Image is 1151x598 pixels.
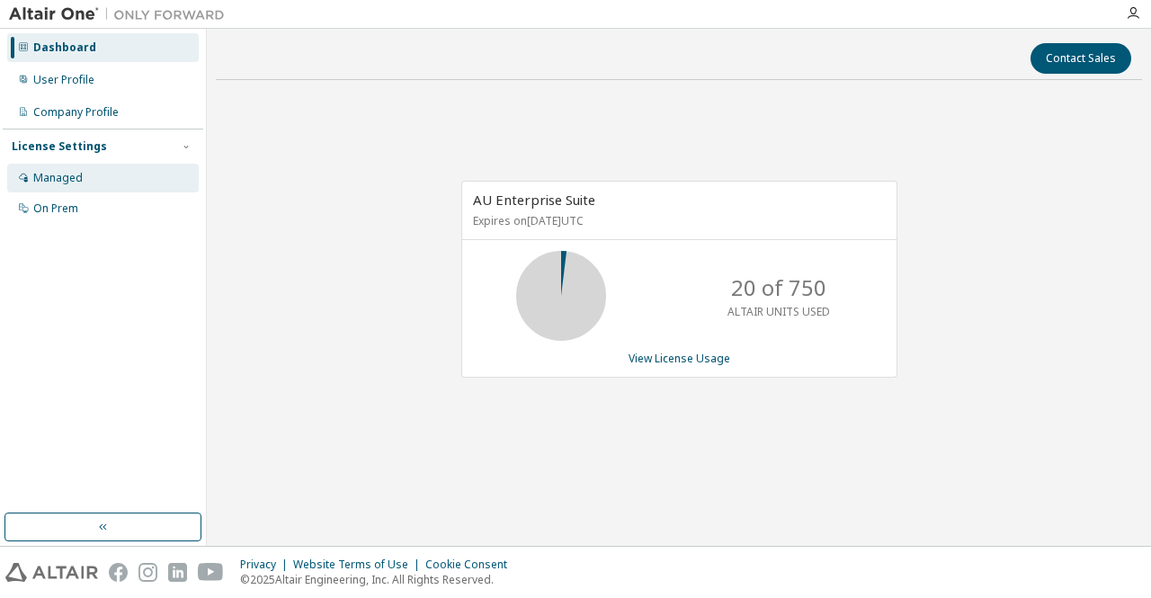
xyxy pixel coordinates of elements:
[138,563,157,582] img: instagram.svg
[168,563,187,582] img: linkedin.svg
[33,73,94,87] div: User Profile
[12,139,107,154] div: License Settings
[109,563,128,582] img: facebook.svg
[727,304,830,319] p: ALTAIR UNITS USED
[240,572,518,587] p: © 2025 Altair Engineering, Inc. All Rights Reserved.
[1031,43,1131,74] button: Contact Sales
[629,351,730,366] a: View License Usage
[33,171,83,185] div: Managed
[473,191,595,209] span: AU Enterprise Suite
[198,563,224,582] img: youtube.svg
[240,558,293,572] div: Privacy
[473,213,881,228] p: Expires on [DATE] UTC
[33,40,96,55] div: Dashboard
[731,272,826,303] p: 20 of 750
[425,558,518,572] div: Cookie Consent
[33,105,119,120] div: Company Profile
[293,558,425,572] div: Website Terms of Use
[9,5,234,23] img: Altair One
[33,201,78,216] div: On Prem
[5,563,98,582] img: altair_logo.svg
